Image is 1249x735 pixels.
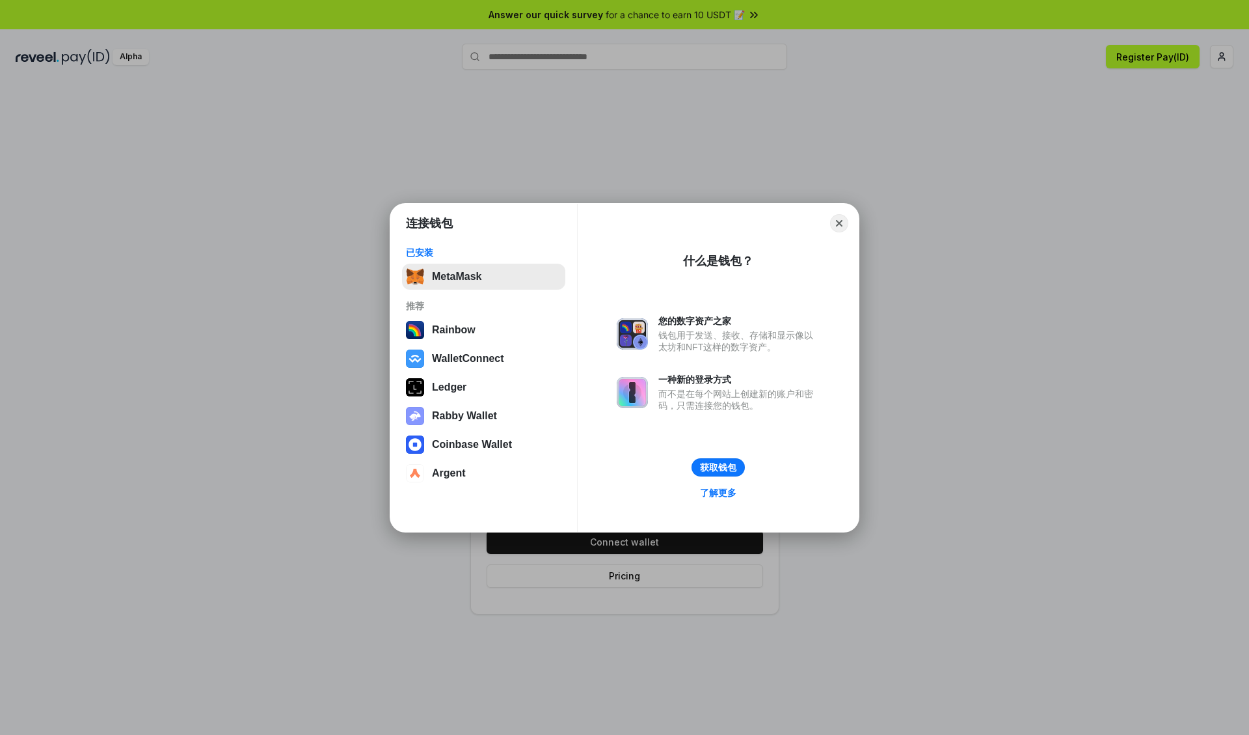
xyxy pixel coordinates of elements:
[432,353,504,365] div: WalletConnect
[406,215,453,231] h1: 连接钱包
[432,324,476,336] div: Rainbow
[406,436,424,454] img: svg+xml,%3Csvg%20width%3D%2228%22%20height%3D%2228%22%20viewBox%3D%220%200%2028%2028%22%20fill%3D...
[432,271,481,283] div: MetaMask
[402,403,565,429] button: Rabby Wallet
[406,464,424,482] img: svg+xml,%3Csvg%20width%3D%2228%22%20height%3D%2228%22%20viewBox%3D%220%200%2028%2028%22%20fill%3D...
[658,388,820,411] div: 而不是在每个网站上创建新的账户和密码，只需连接您的钱包。
[700,487,736,499] div: 了解更多
[402,317,565,343] button: Rainbow
[432,439,512,451] div: Coinbase Wallet
[692,484,744,501] a: 了解更多
[617,318,648,350] img: svg+xml,%3Csvg%20xmlns%3D%22http%3A%2F%2Fwww.w3.org%2F2000%2Fsvg%22%20fill%3D%22none%22%20viewBox...
[658,374,820,385] div: 一种新的登录方式
[432,467,466,479] div: Argent
[402,374,565,400] button: Ledger
[432,381,466,393] div: Ledger
[617,377,648,408] img: svg+xml,%3Csvg%20xmlns%3D%22http%3A%2F%2Fwww.w3.org%2F2000%2Fsvg%22%20fill%3D%22none%22%20viewBox...
[402,460,565,486] button: Argent
[658,315,820,327] div: 您的数字资产之家
[683,253,753,269] div: 什么是钱包？
[406,378,424,396] img: svg+xml,%3Csvg%20xmlns%3D%22http%3A%2F%2Fwww.w3.org%2F2000%2Fsvg%22%20width%3D%2228%22%20height%3...
[432,410,497,422] div: Rabby Wallet
[402,264,565,290] button: MetaMask
[692,458,745,477] button: 获取钱包
[406,300,561,312] div: 推荐
[406,350,424,368] img: svg+xml,%3Csvg%20width%3D%2228%22%20height%3D%2228%22%20viewBox%3D%220%200%2028%2028%22%20fill%3D...
[402,346,565,372] button: WalletConnect
[406,407,424,425] img: svg+xml,%3Csvg%20xmlns%3D%22http%3A%2F%2Fwww.w3.org%2F2000%2Fsvg%22%20fill%3D%22none%22%20viewBox...
[406,268,424,286] img: svg+xml,%3Csvg%20fill%3D%22none%22%20height%3D%2233%22%20viewBox%3D%220%200%2035%2033%22%20width%...
[830,214,848,232] button: Close
[658,329,820,353] div: 钱包用于发送、接收、存储和显示像以太坊和NFT这样的数字资产。
[406,321,424,339] img: svg+xml,%3Csvg%20width%3D%22120%22%20height%3D%22120%22%20viewBox%3D%220%200%20120%20120%22%20fil...
[700,462,736,473] div: 获取钱包
[406,247,561,258] div: 已安装
[402,432,565,458] button: Coinbase Wallet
